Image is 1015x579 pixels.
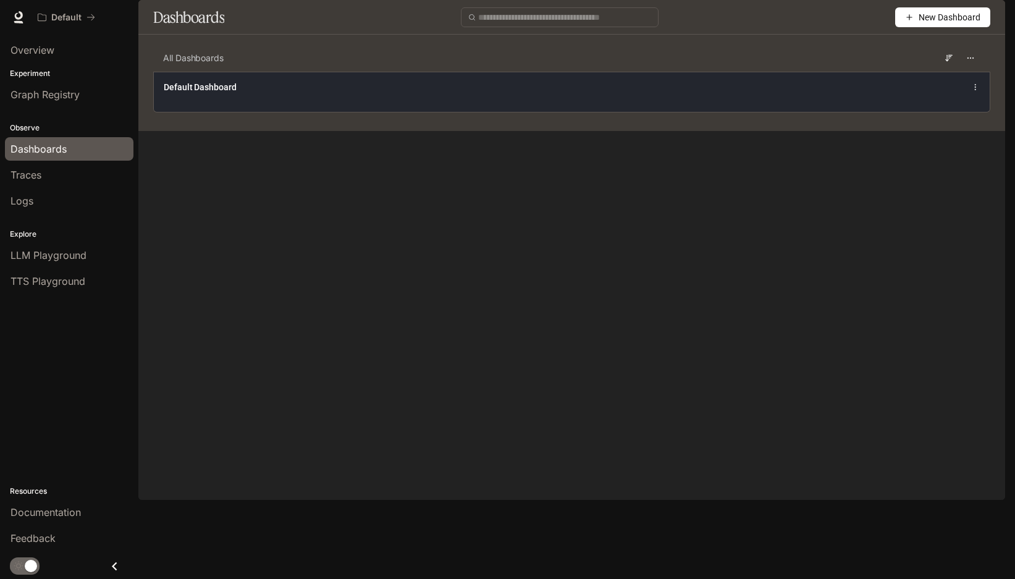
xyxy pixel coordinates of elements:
a: Default Dashboard [164,81,237,93]
h1: Dashboards [153,5,224,30]
span: New Dashboard [919,11,980,24]
button: All workspaces [32,5,101,30]
button: New Dashboard [895,7,990,27]
p: Default [51,12,82,23]
span: All Dashboards [163,52,224,64]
